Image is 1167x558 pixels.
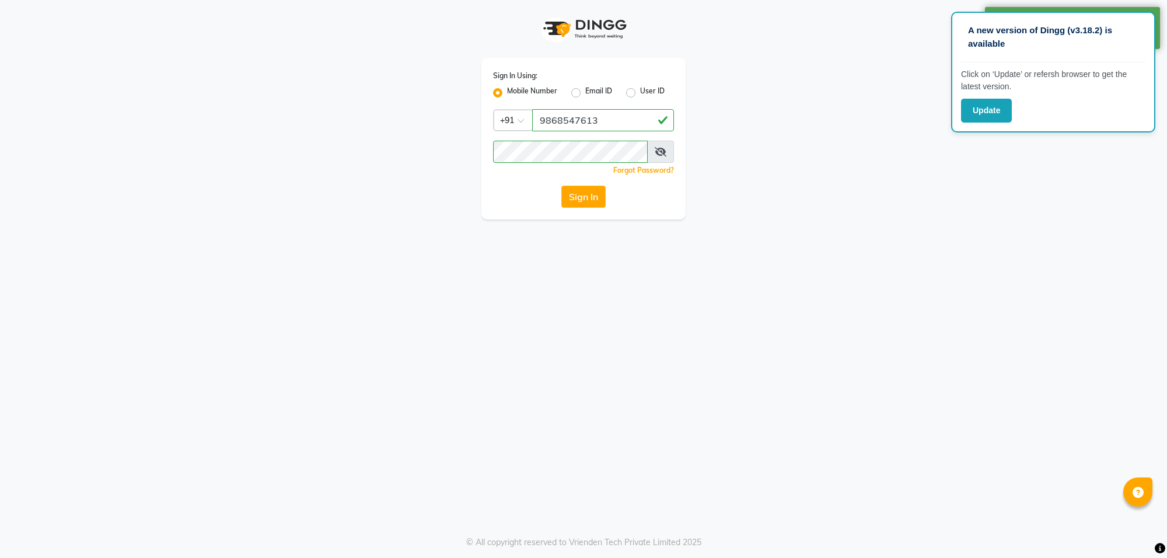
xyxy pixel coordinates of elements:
button: Sign In [561,186,606,208]
label: Sign In Using: [493,71,537,81]
iframe: chat widget [1118,511,1155,546]
p: A new version of Dingg (v3.18.2) is available [968,24,1138,50]
input: Username [532,109,674,131]
label: Email ID [585,86,612,100]
a: Forgot Password? [613,166,674,175]
p: Click on ‘Update’ or refersh browser to get the latest version. [961,68,1145,93]
label: User ID [640,86,665,100]
label: Mobile Number [507,86,557,100]
button: Update [961,99,1012,123]
input: Username [493,141,648,163]
img: logo1.svg [537,12,630,46]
